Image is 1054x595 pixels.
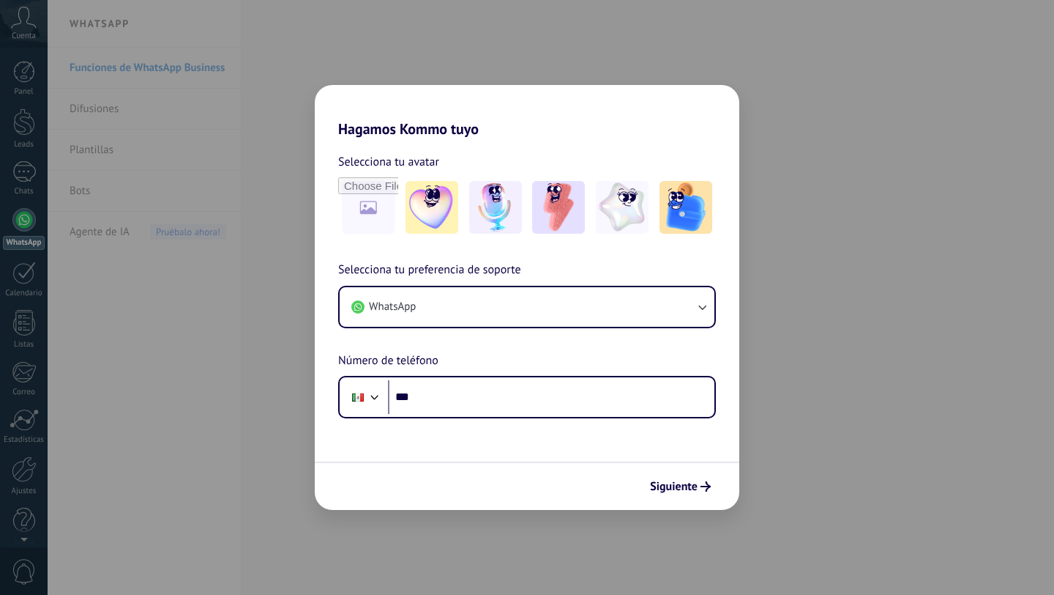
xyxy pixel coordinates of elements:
span: Número de teléfono [338,352,438,371]
img: -3.jpeg [532,181,585,234]
button: Siguiente [643,474,717,499]
img: -1.jpeg [405,181,458,234]
span: Siguiente [650,481,698,492]
img: -4.jpeg [596,181,649,234]
img: -5.jpeg [659,181,712,234]
span: Selecciona tu preferencia de soporte [338,261,521,280]
span: WhatsApp [369,300,416,314]
button: WhatsApp [340,287,714,327]
span: Selecciona tu avatar [338,152,439,171]
h2: Hagamos Kommo tuyo [315,85,739,138]
div: Mexico: + 52 [344,382,372,413]
img: -2.jpeg [469,181,522,234]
